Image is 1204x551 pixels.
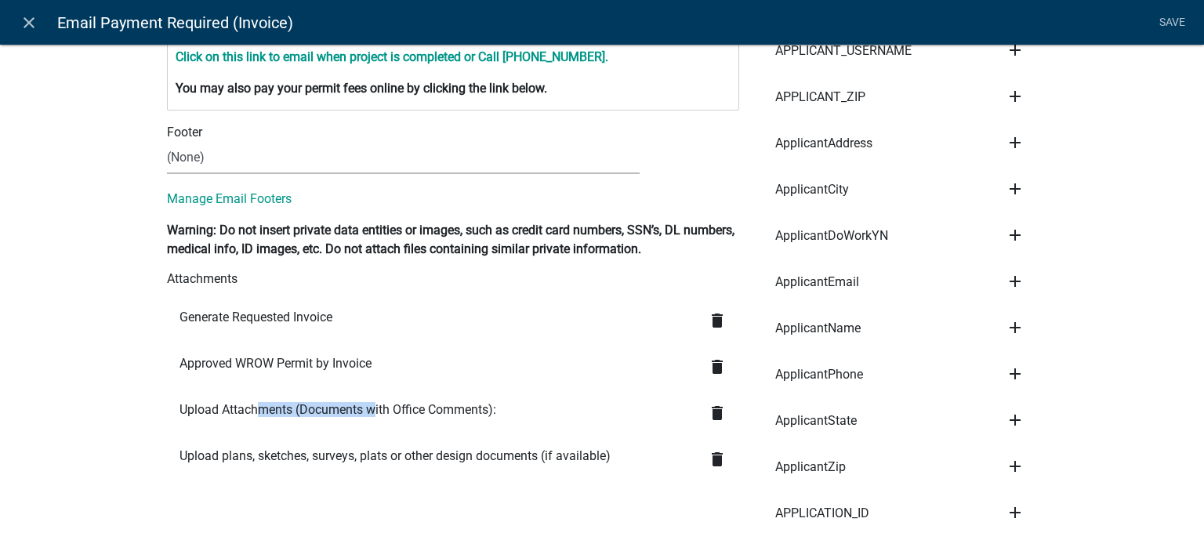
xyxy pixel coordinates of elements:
[1006,364,1024,383] i: add
[1006,133,1024,152] i: add
[155,123,751,142] div: Footer
[1152,8,1191,38] a: Save
[1006,179,1024,198] i: add
[775,183,849,196] span: ApplicantCity
[775,91,865,103] span: APPLICANT_ZIP
[708,450,727,469] i: delete
[167,345,739,391] li: Approved WROW Permit by Invoice
[1006,411,1024,430] i: add
[167,391,739,437] li: Upload Attachments (Documents with Office Comments):
[1006,318,1024,337] i: add
[1006,41,1024,60] i: add
[1006,226,1024,245] i: add
[176,81,547,96] strong: You may also pay your permit fees online by clicking the link below.
[167,191,292,206] a: Manage Email Footers
[167,437,739,484] li: Upload plans, sketches, surveys, plats or other design documents (if available)
[167,299,739,345] li: Generate Requested Invoice
[708,357,727,376] i: delete
[20,13,38,32] i: close
[57,7,293,38] span: Email Payment Required (Invoice)
[775,230,888,242] span: ApplicantDoWorkYN
[775,368,863,381] span: ApplicantPhone
[775,276,859,288] span: ApplicantEmail
[167,271,739,286] h6: Attachments
[775,45,912,57] span: APPLICANT_USERNAME
[1006,457,1024,476] i: add
[775,137,872,150] span: ApplicantAddress
[167,221,739,259] p: Warning: Do not insert private data entities or images, such as credit card numbers, SSN’s, DL nu...
[1006,87,1024,106] i: add
[775,507,869,520] span: APPLICATION_ID
[708,311,727,330] i: delete
[775,461,846,473] span: ApplicantZip
[775,322,861,335] span: ApplicantName
[708,404,727,422] i: delete
[1006,272,1024,291] i: add
[775,415,857,427] span: ApplicantState
[1006,503,1024,522] i: add
[176,49,608,64] a: Click on this link to email when project is completed or Call [PHONE_NUMBER].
